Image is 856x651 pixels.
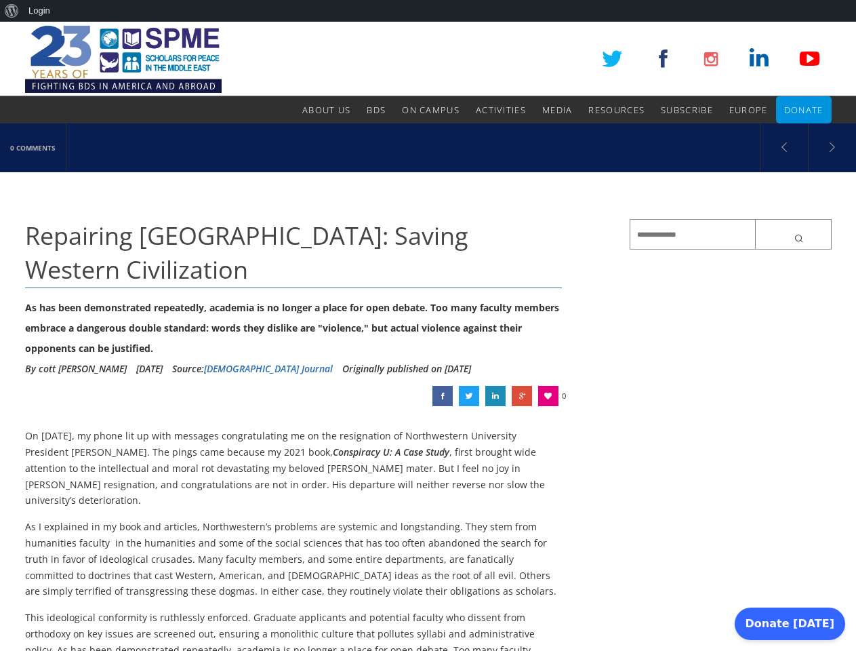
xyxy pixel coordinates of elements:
[476,104,526,116] span: Activities
[729,104,768,116] span: Europe
[302,104,350,116] span: About Us
[333,446,449,458] em: Conspiracy U: A Case Study
[661,104,713,116] span: Subscribe
[25,298,563,359] div: As has been demonstrated repeatedly, academia is no longer a place for open debate. Too many facu...
[459,386,479,406] a: Repairing Northwestern University: Saving Western Civilization
[542,104,573,116] span: Media
[784,96,823,123] a: Donate
[342,359,471,379] li: Originally published on [DATE]
[729,96,768,123] a: Europe
[204,362,333,375] a: [DEMOGRAPHIC_DATA] Journal
[784,104,823,116] span: Donate
[25,219,468,286] span: Repairing [GEOGRAPHIC_DATA]: Saving Western Civilization
[136,359,163,379] li: [DATE]
[367,104,386,116] span: BDS
[588,104,645,116] span: Resources
[432,386,453,406] a: Repairing Northwestern University: Saving Western Civilization
[25,359,127,379] li: By cott [PERSON_NAME]
[542,96,573,123] a: Media
[367,96,386,123] a: BDS
[588,96,645,123] a: Resources
[485,386,506,406] a: Repairing Northwestern University: Saving Western Civilization
[25,519,563,599] p: As I explained in my book and articles, Northwestern’s problems are systemic and longstanding. Th...
[402,96,460,123] a: On Campus
[402,104,460,116] span: On Campus
[25,22,222,96] img: SPME
[760,123,808,171] a: (opens in a new tab)
[476,96,526,123] a: Activities
[661,96,713,123] a: Subscribe
[25,428,563,509] p: On [DATE], my phone lit up with messages congratulating me on the resignation of Northwestern Uni...
[172,359,333,379] div: Source:
[302,96,350,123] a: About Us
[562,386,566,406] span: 0
[512,386,532,406] a: Repairing Northwestern University: Saving Western Civilization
